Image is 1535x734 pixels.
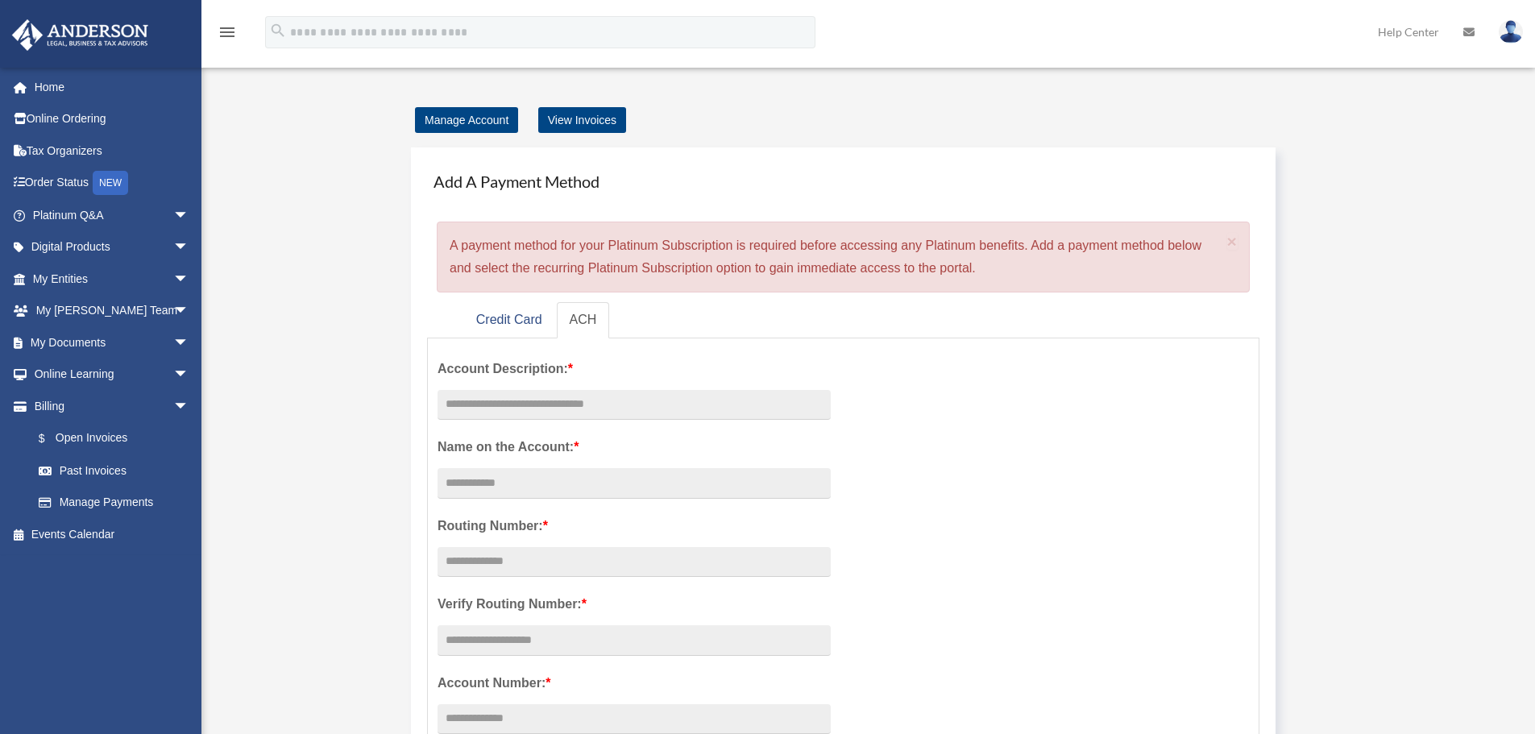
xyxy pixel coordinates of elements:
[93,171,128,195] div: NEW
[438,672,831,695] label: Account Number:
[173,295,205,328] span: arrow_drop_down
[438,436,831,458] label: Name on the Account:
[427,164,1259,199] h4: Add A Payment Method
[538,107,626,133] a: View Invoices
[11,103,214,135] a: Online Ordering
[11,167,214,200] a: Order StatusNEW
[11,359,214,391] a: Online Learningarrow_drop_down
[23,487,205,519] a: Manage Payments
[11,518,214,550] a: Events Calendar
[173,326,205,359] span: arrow_drop_down
[23,422,214,455] a: $Open Invoices
[11,231,214,263] a: Digital Productsarrow_drop_down
[7,19,153,51] img: Anderson Advisors Platinum Portal
[1227,232,1238,251] span: ×
[173,359,205,392] span: arrow_drop_down
[269,22,287,39] i: search
[415,107,518,133] a: Manage Account
[11,199,214,231] a: Platinum Q&Aarrow_drop_down
[173,390,205,423] span: arrow_drop_down
[173,199,205,232] span: arrow_drop_down
[11,295,214,327] a: My [PERSON_NAME] Teamarrow_drop_down
[1227,233,1238,250] button: Close
[23,454,214,487] a: Past Invoices
[11,326,214,359] a: My Documentsarrow_drop_down
[438,515,831,537] label: Routing Number:
[48,429,56,449] span: $
[557,302,610,338] a: ACH
[173,263,205,296] span: arrow_drop_down
[173,231,205,264] span: arrow_drop_down
[438,593,831,616] label: Verify Routing Number:
[11,135,214,167] a: Tax Organizers
[463,302,555,338] a: Credit Card
[218,28,237,42] a: menu
[218,23,237,42] i: menu
[11,71,214,103] a: Home
[1499,20,1523,44] img: User Pic
[11,390,214,422] a: Billingarrow_drop_down
[438,358,831,380] label: Account Description:
[437,222,1250,292] div: A payment method for your Platinum Subscription is required before accessing any Platinum benefit...
[11,263,214,295] a: My Entitiesarrow_drop_down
